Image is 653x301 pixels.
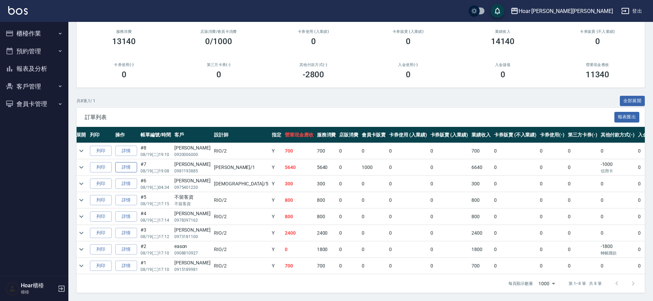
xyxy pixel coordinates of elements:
td: Y [270,241,283,258]
p: 08/19 (二) 19:10 [141,152,171,158]
td: -1000 [599,159,637,175]
button: expand row [76,179,86,189]
h2: 卡券使用 (入業績) [274,29,352,34]
h3: 0 [406,70,411,79]
td: 0 [429,225,470,241]
td: 6640 [470,159,492,175]
p: 共 8 筆, 1 / 1 [77,98,95,104]
h3: 14140 [491,37,515,46]
td: 0 [492,143,538,159]
td: RIO /2 [212,241,270,258]
button: Hoar [PERSON_NAME][PERSON_NAME] [508,4,616,18]
td: 0 [360,209,387,225]
p: 不留客資 [174,201,211,207]
td: 0 [387,143,429,159]
td: #2 [139,241,173,258]
td: 700 [283,258,315,274]
td: 0 [337,209,360,225]
a: 詳情 [115,162,137,173]
th: 業績收入 [470,127,492,143]
td: 700 [315,258,338,274]
td: 0 [492,225,538,241]
button: expand row [76,261,86,271]
td: 800 [470,192,492,208]
td: 300 [283,176,315,192]
td: 0 [360,241,387,258]
p: 0908810927 [174,250,211,256]
h3: 13140 [112,37,136,46]
td: #1 [139,258,173,274]
td: 0 [538,176,566,192]
td: Y [270,159,283,175]
th: 服務消費 [315,127,338,143]
h3: 0 [216,70,221,79]
td: #8 [139,143,173,159]
td: RIO /2 [212,192,270,208]
p: 第 1–8 筆 共 8 筆 [569,280,602,287]
button: 列印 [90,211,112,222]
button: 列印 [90,244,112,255]
td: 0 [566,225,599,241]
td: 300 [470,176,492,192]
td: Y [270,176,283,192]
h2: 入金儲值 [464,63,542,67]
td: 2400 [470,225,492,241]
th: 客戶 [173,127,212,143]
p: 信用卡 [601,168,635,174]
h2: 第三方卡券(-) [179,63,258,67]
td: RIO /2 [212,143,270,159]
h2: 業績收入 [464,29,542,34]
td: 0 [387,176,429,192]
td: 0 [283,241,315,258]
td: #6 [139,176,173,192]
p: 08/19 (二) 17:15 [141,201,171,207]
button: save [491,4,504,18]
button: 櫃檯作業 [3,25,66,42]
td: Y [270,225,283,241]
p: 櫃檯 [21,289,56,295]
td: 0 [599,143,637,159]
div: 1000 [536,274,558,293]
td: 0 [429,143,470,159]
th: 卡券使用(-) [538,127,566,143]
button: 預約管理 [3,42,66,60]
td: 0 [599,176,637,192]
p: 0975401220 [174,184,211,191]
td: 5640 [315,159,338,175]
td: 700 [470,258,492,274]
td: #4 [139,209,173,225]
button: 登出 [618,5,645,17]
td: Y [270,143,283,159]
th: 帳單編號/時間 [139,127,173,143]
td: 800 [315,192,338,208]
h3: -2800 [303,70,324,79]
a: 詳情 [115,146,137,156]
td: 0 [337,258,360,274]
td: Y [270,209,283,225]
h3: 0 [122,70,126,79]
div: [PERSON_NAME] [174,144,211,152]
th: 卡券販賣 (不入業績) [492,127,538,143]
a: 詳情 [115,228,137,238]
td: 1800 [315,241,338,258]
button: expand row [76,146,86,156]
td: 0 [599,225,637,241]
td: 0 [492,192,538,208]
td: 1000 [360,159,387,175]
div: 不留客資 [174,194,211,201]
td: #3 [139,225,173,241]
p: 08/19 (二) 17:12 [141,234,171,240]
p: 08/19 (二) 17:14 [141,217,171,223]
td: 0 [538,159,566,175]
p: 0981193885 [174,168,211,174]
button: 報表匯出 [614,112,640,122]
td: 0 [337,176,360,192]
a: 報表匯出 [614,114,640,120]
td: 0 [566,209,599,225]
th: 其他付款方式(-) [599,127,637,143]
h2: 卡券使用(-) [85,63,163,67]
td: #5 [139,192,173,208]
th: 會員卡販賣 [360,127,387,143]
td: 0 [360,176,387,192]
td: 0 [337,192,360,208]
